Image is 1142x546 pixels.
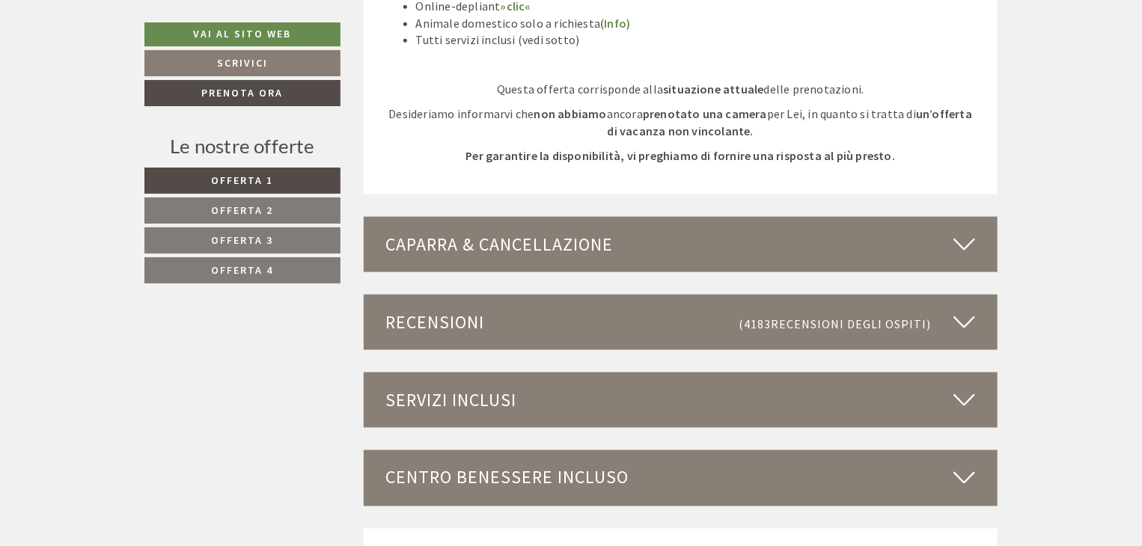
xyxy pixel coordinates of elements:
strong: un’offerta di vacanza non vincolante. [608,106,973,138]
p: Questa offerta corrisponde alla delle prenotazioni. [386,81,976,98]
span: Offerta 1 [212,174,274,187]
button: Invia [514,394,590,420]
span: Offerta 4 [212,263,274,277]
strong: prenotato una camera [643,106,767,121]
li: Tutti servizi inclusi (vedi sotto) [416,31,976,49]
strong: situazione attuale [663,82,764,96]
a: Scrivici [144,50,341,76]
div: Buon giorno, come possiamo aiutarla? [12,41,233,87]
span: Offerta 3 [212,233,274,247]
div: Servizi inclusi [364,372,998,428]
small: (4183 ) [739,316,931,331]
div: [GEOGRAPHIC_DATA] [23,44,226,56]
li: Animale domestico solo a richiesta [416,15,976,32]
a: Prenota ora [144,80,341,106]
strong: non abbiamo [534,106,607,121]
div: Centro benessere incluso [364,450,998,506]
div: [DATE] [267,12,322,37]
a: (Info) [600,16,630,31]
small: 09:06 [23,73,226,84]
span: Recensioni degli ospiti [771,316,926,331]
a: Vai al sito web [144,22,341,46]
span: Offerta 2 [212,203,274,217]
strong: Per garantire la disponibilità, vi preghiamo di fornire una risposta al più presto. [465,148,895,163]
div: Caparra & cancellazione [364,217,998,272]
div: Le nostre offerte [144,132,341,160]
p: Desideriamo informarvi che ancora per Lei, in quanto si tratta di [386,105,976,140]
div: Recensioni [364,295,998,350]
